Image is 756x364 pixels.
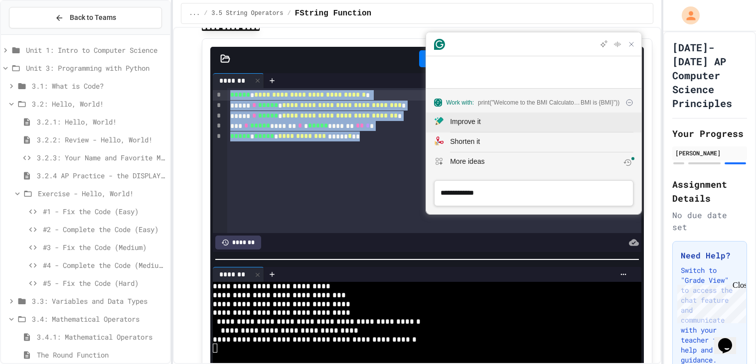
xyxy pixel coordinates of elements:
span: 3.4: Mathematical Operators [32,314,166,324]
span: #2 - Complete the Code (Easy) [43,224,166,235]
span: 3.2.3: Your Name and Favorite Movie [37,152,166,163]
span: 3.4.1: Mathematical Operators [37,332,166,342]
span: Unit 3: Programming with Python [26,63,166,73]
h3: Need Help? [681,249,739,261]
button: Back to Teams [9,7,162,28]
iframe: chat widget [714,324,746,354]
h2: Your Progress [672,126,747,140]
span: The Round Function [37,350,166,360]
span: Unit 1: Intro to Computer Science [26,45,166,55]
span: 3.2.1: Hello, World! [37,117,166,127]
div: [PERSON_NAME] [675,148,744,157]
span: Back to Teams [70,12,116,23]
span: 3.1: What is Code? [32,81,166,91]
iframe: chat widget [673,281,746,323]
span: Exercise - Hello, World! [38,188,166,199]
div: Chat with us now!Close [4,4,69,63]
h1: [DATE]-[DATE] AP Computer Science Principles [672,40,747,110]
div: No due date set [672,209,747,233]
span: / [204,9,207,17]
span: / [287,9,291,17]
span: 3.2.4 AP Practice - the DISPLAY Procedure [37,170,166,181]
span: 3.3: Variables and Data Types [32,296,166,306]
span: #5 - Fix the Code (Hard) [43,278,166,288]
div: To enrich screen reader interactions, please activate Accessibility in Grammarly extension settings [227,88,642,233]
span: FString Function [295,7,372,19]
span: 3.2.2: Review - Hello, World! [37,134,166,145]
span: #1 - Fix the Code (Easy) [43,206,166,217]
h2: Assignment Details [672,177,747,205]
div: My Account [671,4,702,27]
span: 3.2: Hello, World! [32,99,166,109]
span: #4 - Complete the Code (Medium) [43,260,166,270]
span: 3.5 String Operators [211,9,283,17]
span: ... [189,9,200,17]
span: #3 - Fix the Code (Medium) [43,242,166,252]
